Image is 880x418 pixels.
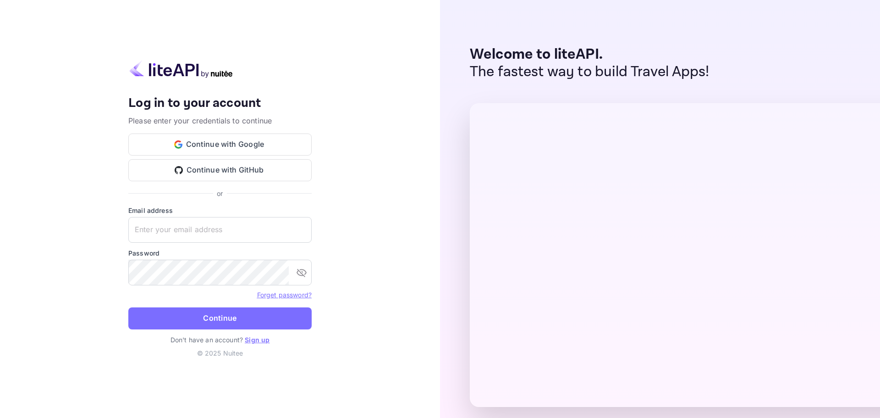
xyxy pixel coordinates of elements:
p: The fastest way to build Travel Apps! [470,63,709,81]
p: or [217,189,223,198]
a: Sign up [245,336,269,344]
h4: Log in to your account [128,95,312,111]
button: toggle password visibility [292,263,311,282]
button: Continue [128,307,312,329]
p: Don't have an account? [128,335,312,345]
input: Enter your email address [128,217,312,243]
p: © 2025 Nuitee [128,348,312,358]
p: Welcome to liteAPI. [470,46,709,63]
img: liteapi [128,60,234,78]
label: Email address [128,206,312,215]
button: Continue with Google [128,134,312,156]
a: Forget password? [257,291,312,299]
p: Please enter your credentials to continue [128,115,312,126]
a: Forget password? [257,290,312,299]
label: Password [128,248,312,258]
button: Continue with GitHub [128,159,312,181]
